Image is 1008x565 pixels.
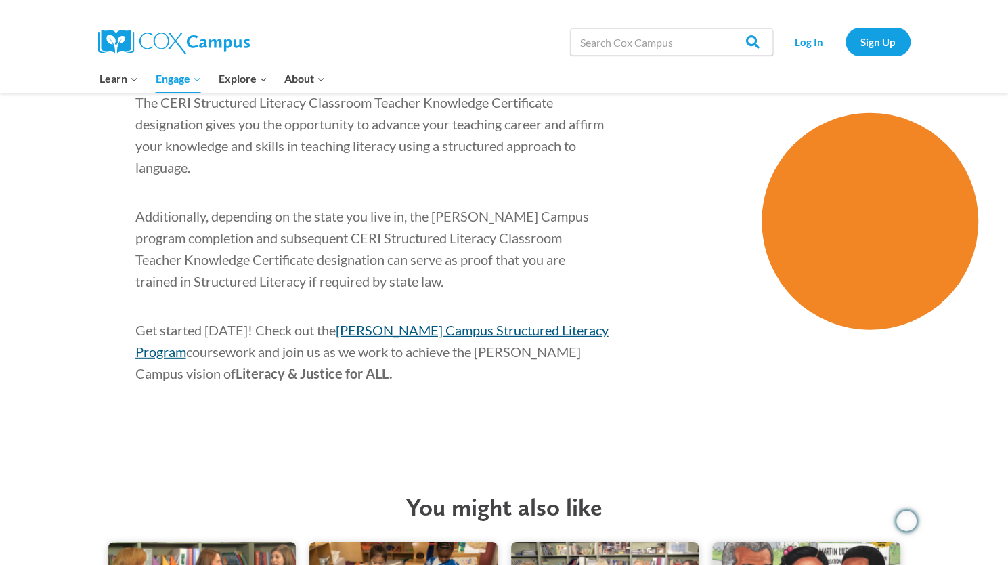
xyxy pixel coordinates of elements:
[135,94,604,175] span: The CERI Structured Literacy Classroom Teacher Knowledge Certificate designation gives you the op...
[147,64,210,93] button: Child menu of Engage
[570,28,773,56] input: Search Cox Campus
[91,64,148,93] button: Child menu of Learn
[88,493,921,522] h2: You might also like
[98,30,250,54] img: Cox Campus
[135,322,609,360] a: [PERSON_NAME] Campus Structured Literacy Program
[210,64,276,93] button: Child menu of Explore
[236,365,393,381] span: Literacy & Justice for ALL.
[135,208,589,289] span: Additionally, depending on the state you live in, the [PERSON_NAME] Campus program completion and...
[780,28,911,56] nav: Secondary Navigation
[846,28,911,56] a: Sign Up
[276,64,334,93] button: Child menu of About
[780,28,839,56] a: Log In
[91,64,334,93] nav: Primary Navigation
[135,343,581,381] span: coursework and join us as we work to achieve the [PERSON_NAME] Campus vision of
[135,322,336,338] span: Get started [DATE]! Check out the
